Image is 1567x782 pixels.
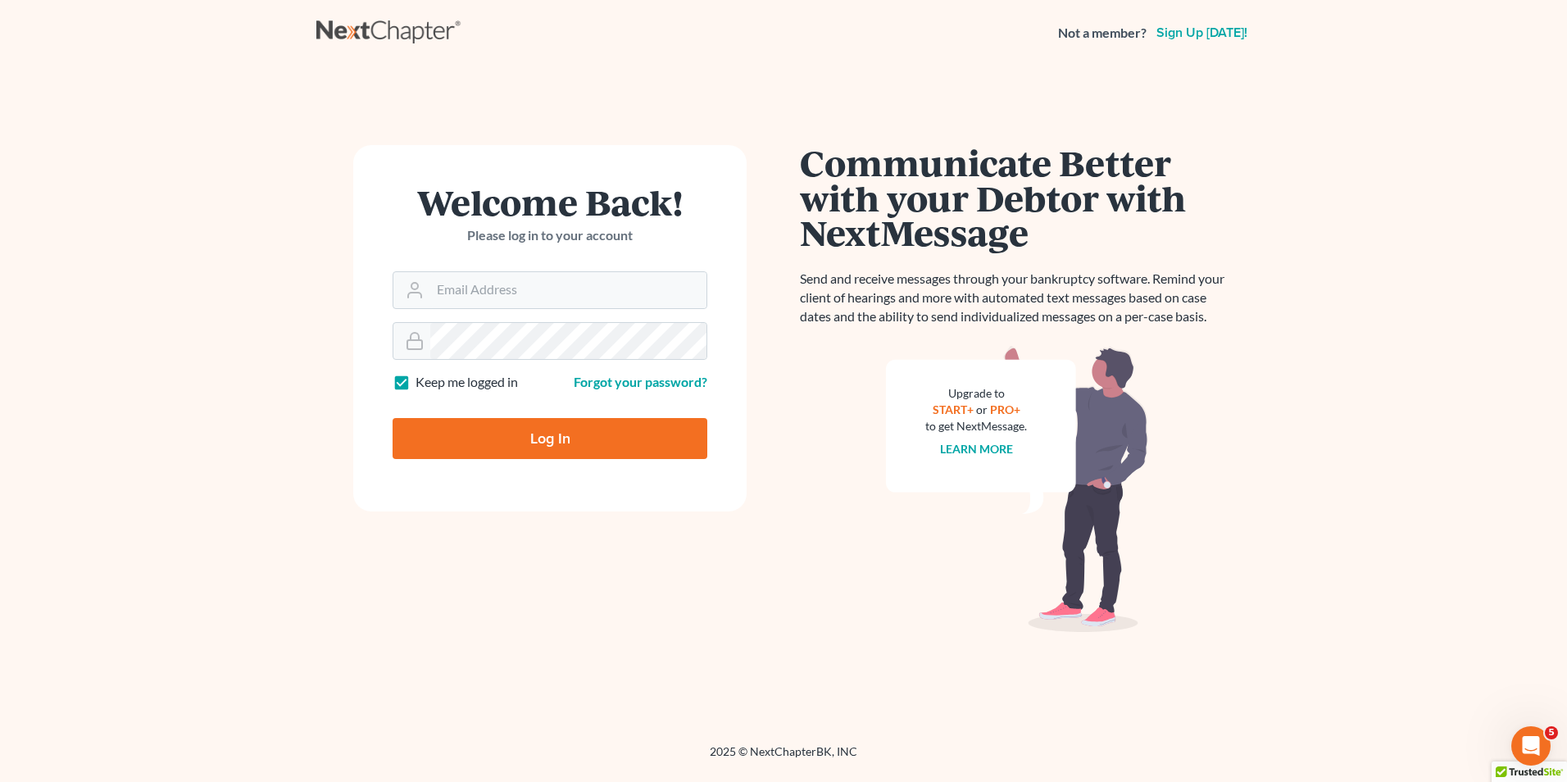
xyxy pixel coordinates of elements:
[800,270,1234,326] p: Send and receive messages through your bankruptcy software. Remind your client of hearings and mo...
[940,442,1013,456] a: Learn more
[416,373,518,392] label: Keep me logged in
[925,418,1027,434] div: to get NextMessage.
[430,272,706,308] input: Email Address
[1153,26,1251,39] a: Sign up [DATE]!
[1511,726,1551,766] iframe: Intercom live chat
[800,145,1234,250] h1: Communicate Better with your Debtor with NextMessage
[990,402,1020,416] a: PRO+
[393,226,707,245] p: Please log in to your account
[933,402,974,416] a: START+
[976,402,988,416] span: or
[393,418,707,459] input: Log In
[886,346,1148,633] img: nextmessage_bg-59042aed3d76b12b5cd301f8e5b87938c9018125f34e5fa2b7a6b67550977c72.svg
[393,184,707,220] h1: Welcome Back!
[925,385,1027,402] div: Upgrade to
[574,374,707,389] a: Forgot your password?
[1545,726,1558,739] span: 5
[316,743,1251,773] div: 2025 © NextChapterBK, INC
[1058,24,1147,43] strong: Not a member?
